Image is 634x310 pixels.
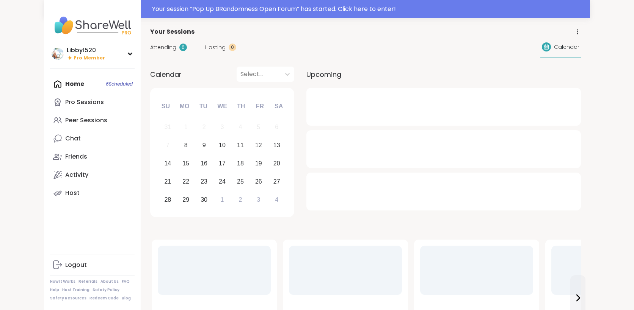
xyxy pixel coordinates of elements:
div: 11 [237,140,244,150]
div: Your session “ Pop Up BRandomness Open Forum ” has started. Click here to enter! [152,5,585,14]
div: 29 [182,195,189,205]
span: Pro Member [74,55,105,61]
div: Choose Tuesday, September 30th, 2025 [196,192,212,208]
div: Not available Sunday, August 31st, 2025 [160,119,176,136]
div: 1 [221,195,224,205]
div: Choose Friday, September 19th, 2025 [250,156,267,172]
div: Host [65,189,80,197]
div: Logout [65,261,87,269]
div: Th [233,98,250,115]
div: Choose Sunday, September 28th, 2025 [160,192,176,208]
div: 3 [221,122,224,132]
div: Chat [65,134,81,143]
div: 23 [201,176,207,187]
a: Blog [122,296,131,301]
div: Sa [270,98,287,115]
div: 14 [164,158,171,168]
div: Not available Sunday, September 7th, 2025 [160,137,176,154]
div: 5 [257,122,260,132]
div: Choose Thursday, September 25th, 2025 [232,173,249,190]
div: Choose Tuesday, September 9th, 2025 [196,137,212,154]
div: Choose Monday, September 22nd, 2025 [178,173,194,190]
div: 6 [275,122,278,132]
div: 31 [164,122,171,132]
span: Calendar [150,69,182,79]
div: Choose Wednesday, September 24th, 2025 [214,173,231,190]
div: 28 [164,195,171,205]
div: Tu [195,98,212,115]
div: 7 [166,140,169,150]
div: Choose Thursday, September 11th, 2025 [232,137,249,154]
div: Choose Saturday, September 13th, 2025 [268,137,285,154]
div: 18 [237,158,244,168]
a: Host Training [62,287,89,293]
div: Not available Friday, September 5th, 2025 [250,119,267,136]
div: Choose Wednesday, October 1st, 2025 [214,192,231,208]
div: Peer Sessions [65,116,107,125]
div: Choose Tuesday, September 16th, 2025 [196,156,212,172]
div: Not available Tuesday, September 2nd, 2025 [196,119,212,136]
img: ShareWell Nav Logo [50,12,135,39]
a: Pro Sessions [50,93,135,111]
div: 16 [201,158,207,168]
div: Choose Tuesday, September 23rd, 2025 [196,173,212,190]
div: Choose Monday, September 8th, 2025 [178,137,194,154]
div: 1 [184,122,188,132]
div: 4 [239,122,242,132]
div: 13 [273,140,280,150]
div: Choose Monday, September 29th, 2025 [178,192,194,208]
a: Help [50,287,59,293]
div: 2 [202,122,206,132]
a: Chat [50,129,135,148]
div: 26 [255,176,262,187]
div: 24 [219,176,226,187]
div: 12 [255,140,262,150]
a: Redeem Code [89,296,119,301]
a: Host [50,184,135,202]
div: 3 [257,195,260,205]
div: Choose Thursday, September 18th, 2025 [232,156,249,172]
div: 20 [273,158,280,168]
div: Not available Saturday, September 6th, 2025 [268,119,285,136]
div: 19 [255,158,262,168]
div: Fr [251,98,268,115]
div: We [214,98,231,115]
div: Not available Monday, September 1st, 2025 [178,119,194,136]
div: 6 [179,44,187,51]
div: 10 [219,140,226,150]
a: How It Works [50,279,75,284]
div: 4 [275,195,278,205]
div: 25 [237,176,244,187]
div: 9 [202,140,206,150]
div: Not available Wednesday, September 3rd, 2025 [214,119,231,136]
div: Choose Wednesday, September 17th, 2025 [214,156,231,172]
div: Not available Thursday, September 4th, 2025 [232,119,249,136]
div: Choose Sunday, September 21st, 2025 [160,173,176,190]
div: Choose Friday, September 12th, 2025 [250,137,267,154]
a: Safety Resources [50,296,86,301]
div: month 2025-09 [158,118,286,209]
div: 2 [239,195,242,205]
div: Choose Saturday, October 4th, 2025 [268,192,285,208]
div: Choose Friday, October 3rd, 2025 [250,192,267,208]
div: 0 [229,44,236,51]
div: Friends [65,153,87,161]
div: 27 [273,176,280,187]
div: Choose Thursday, October 2nd, 2025 [232,192,249,208]
a: Peer Sessions [50,111,135,129]
a: Referrals [78,279,97,284]
a: Activity [50,166,135,184]
div: Choose Monday, September 15th, 2025 [178,156,194,172]
div: 8 [184,140,188,150]
div: 22 [182,176,189,187]
img: Libby1520 [52,48,64,60]
div: Mo [176,98,193,115]
div: Choose Sunday, September 14th, 2025 [160,156,176,172]
div: Libby1520 [67,46,105,55]
span: Attending [150,44,176,51]
span: Calendar [554,43,579,51]
div: Pro Sessions [65,98,104,106]
span: Your Sessions [150,27,195,36]
a: Safety Policy [93,287,119,293]
div: Choose Friday, September 26th, 2025 [250,173,267,190]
